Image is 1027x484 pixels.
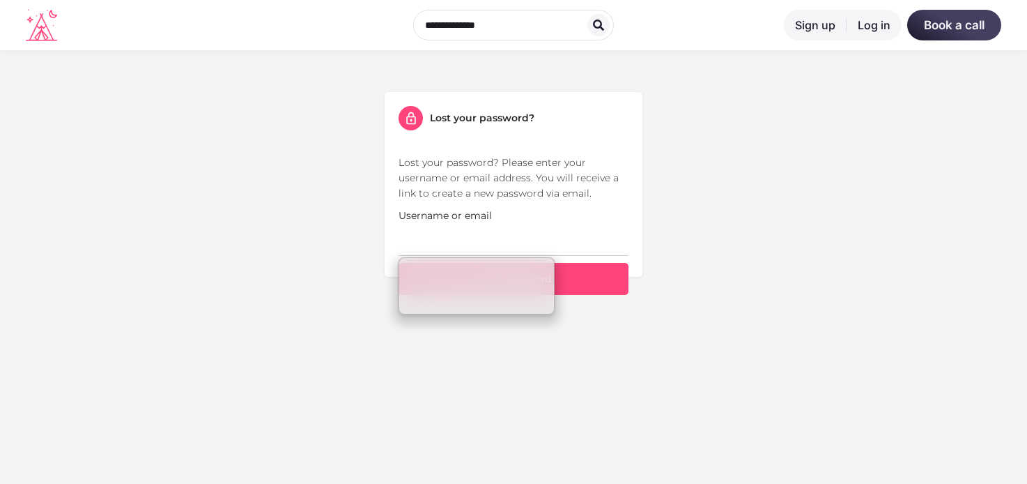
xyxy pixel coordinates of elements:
[784,10,847,40] a: Sign up
[907,10,1001,40] a: Book a call
[847,10,902,40] a: Log in
[399,208,492,223] label: Username or email
[430,111,534,125] h5: Lost your password?
[399,155,628,201] p: Lost your password? Please enter your username or email address. You will receive a link to creat...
